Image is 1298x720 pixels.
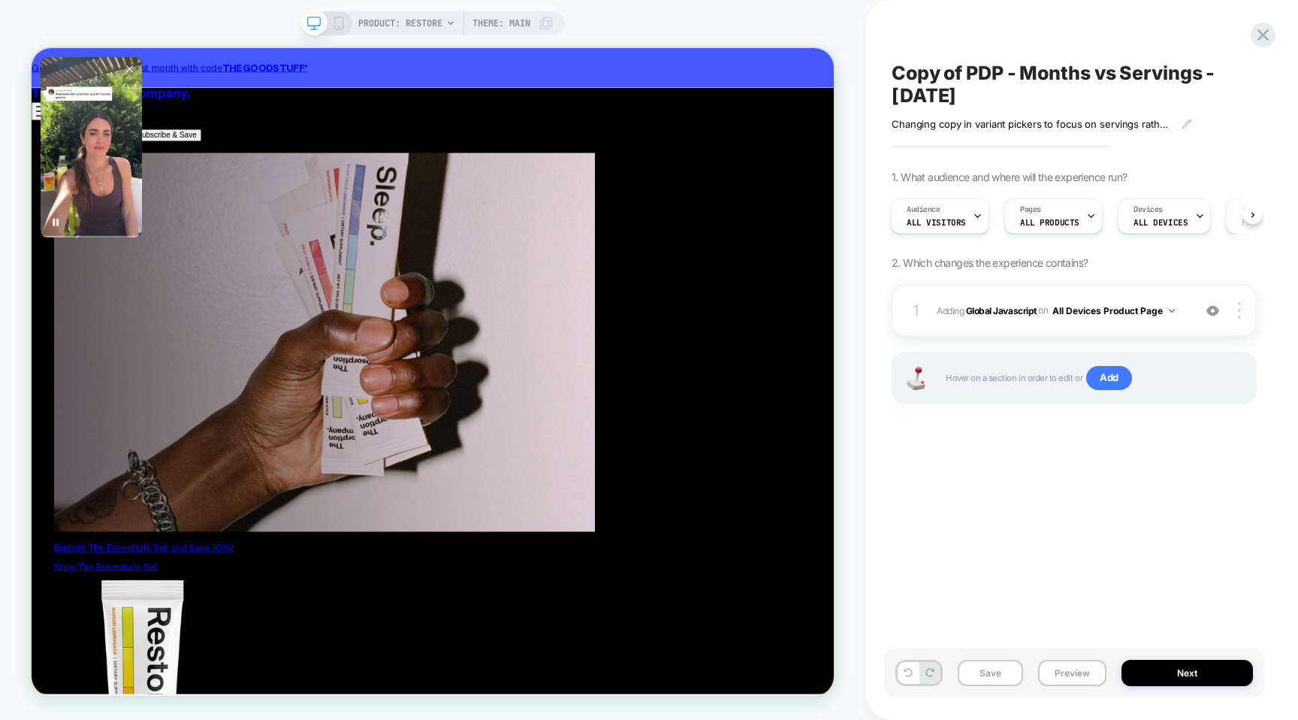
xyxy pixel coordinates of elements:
button: All Devices Product Page [1052,301,1175,320]
button: Next [1121,660,1253,686]
span: Hover on a section in order to edit or [946,366,1240,390]
span: Changing copy in variant pickers to focus on servings rather than months, to get people thinking ... [892,118,1170,130]
button: Save [958,660,1023,686]
p: Explore The Essentials Set and Save 10%! [30,659,1070,673]
span: PRODUCT: Restore [358,11,442,35]
span: Page Load [1242,217,1286,228]
a: Explore The Essentials Set and Save 10%! Shop The Essentials Set [30,140,1070,698]
span: ALL DEVICES [1133,217,1188,228]
span: All Visitors [907,217,966,228]
b: Global Javascript [966,304,1037,316]
img: crossed eye [1206,304,1219,317]
span: Trigger [1242,204,1271,215]
span: 1. What audience and where will the experience run? [892,171,1127,183]
span: Audience [907,204,940,215]
img: close [1238,302,1241,319]
span: Adding [937,301,1185,320]
span: Theme: MAIN [472,11,530,35]
img: Joystick [901,367,931,390]
span: on [1038,302,1048,319]
span: 2. Which changes the experience contains? [892,256,1088,269]
span: Add [1086,366,1132,390]
span: Devices [1133,204,1163,215]
span: Pages [1020,204,1041,215]
button: Subscribe & Save [134,108,226,124]
strong: THEGOODSTUFF [255,20,364,33]
img: down arrow [1169,309,1175,313]
span: ALL PRODUCTS [1020,217,1079,228]
span: Copy of PDP - Months vs Servings - [DATE] [892,62,1257,107]
div: Shop The Essentials Set [30,685,1070,698]
button: Preview [1038,660,1106,686]
div: 1 [908,297,923,324]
